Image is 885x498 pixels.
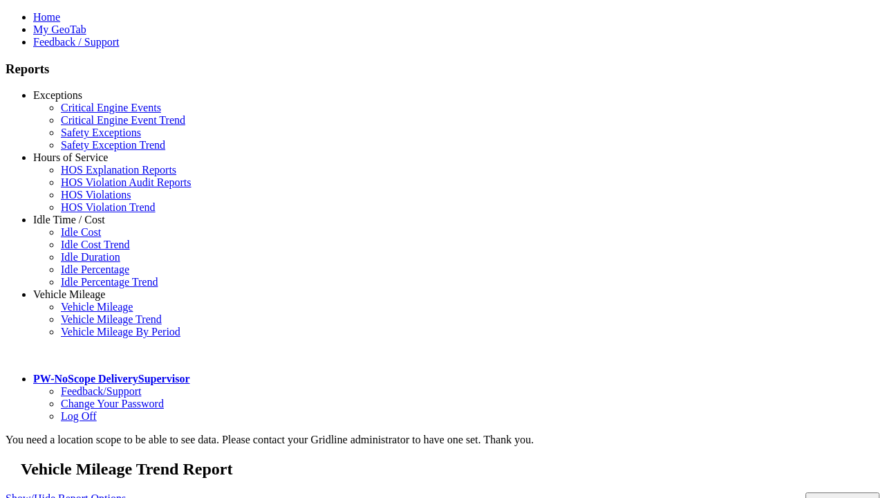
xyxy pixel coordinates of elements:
div: You need a location scope to be able to see data. Please contact your Gridline administrator to h... [6,434,879,446]
a: Idle Duration [61,251,120,263]
h3: Reports [6,62,879,77]
a: Safety Exception Trend [61,139,165,151]
a: Idle Time / Cost [33,214,105,225]
a: Hours of Service [33,151,108,163]
a: Exceptions [33,89,82,101]
a: HOS Violation Trend [61,201,156,213]
h2: Vehicle Mileage Trend Report [21,460,879,479]
a: Vehicle Mileage [61,301,133,313]
a: Idle Cost [61,226,101,238]
a: Critical Engine Event Trend [61,114,185,126]
a: PW-NoScope DeliverySupervisor [33,373,189,385]
a: Idle Percentage Trend [61,276,158,288]
a: My GeoTab [33,24,86,35]
a: Home [33,11,60,23]
a: Feedback/Support [61,385,141,397]
a: Safety Exceptions [61,127,141,138]
a: Vehicle Mileage Trend [61,313,162,325]
a: Log Off [61,410,97,422]
a: Vehicle Mileage [33,288,105,300]
a: Change Your Password [61,398,164,409]
a: HOS Violation Audit Reports [61,176,192,188]
a: Feedback / Support [33,36,119,48]
a: Critical Engine Events [61,102,161,113]
a: Idle Percentage [61,264,129,275]
a: Vehicle Mileage By Period [61,326,180,338]
a: Idle Cost Trend [61,239,130,250]
a: HOS Explanation Reports [61,164,176,176]
a: HOS Violations [61,189,131,201]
